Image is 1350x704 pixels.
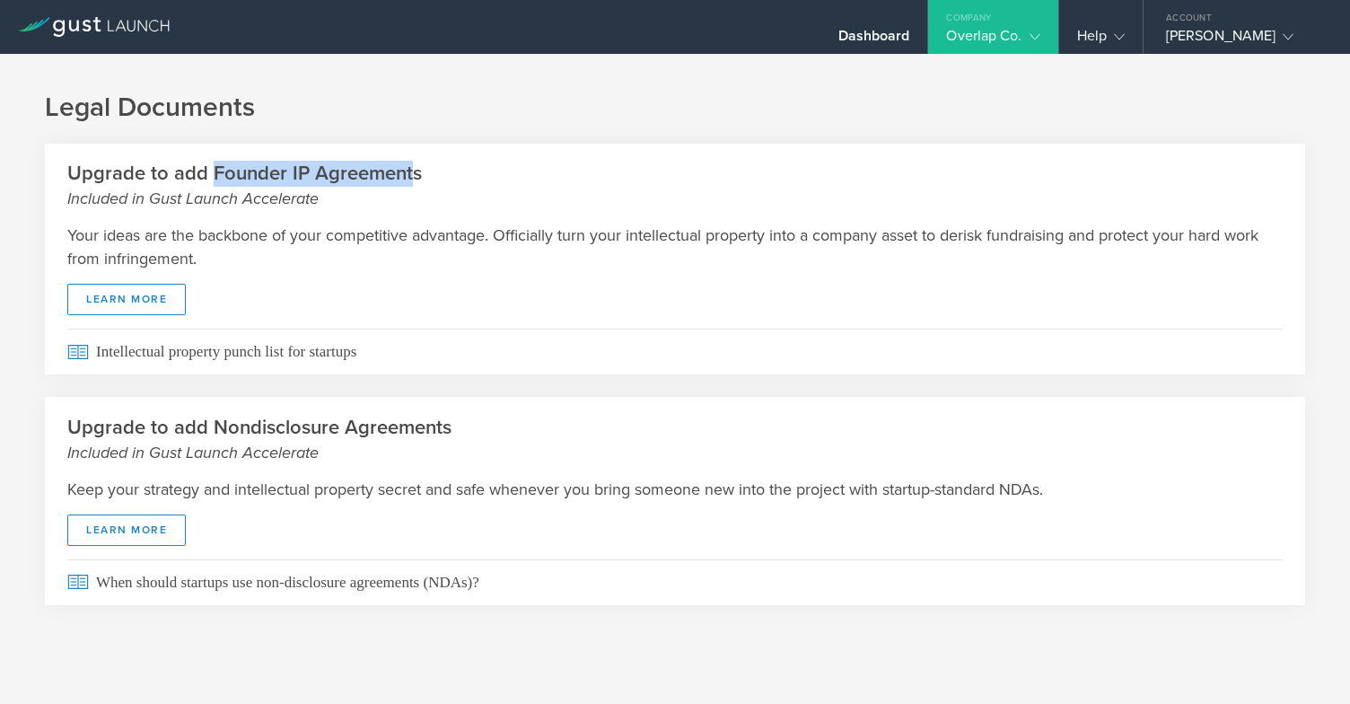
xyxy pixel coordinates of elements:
[45,559,1305,605] a: When should startups use non-disclosure agreements (NDAs)?
[67,515,186,546] a: Learn More
[67,415,1283,464] h2: Upgrade to add Nondisclosure Agreements
[946,27,1039,54] div: Overlap Co.
[1077,27,1125,54] div: Help
[1260,618,1350,704] iframe: Chat Widget
[838,27,910,54] div: Dashboard
[67,441,1283,464] small: Included in Gust Launch Accelerate
[67,224,1283,270] p: Your ideas are the backbone of your competitive advantage. Officially turn your intellectual prop...
[45,329,1305,374] a: Intellectual property punch list for startups
[67,329,1283,374] span: Intellectual property punch list for startups
[67,559,1283,605] span: When should startups use non-disclosure agreements (NDAs)?
[67,478,1283,501] p: Keep your strategy and intellectual property secret and safe whenever you bring someone new into ...
[1166,27,1319,54] div: [PERSON_NAME]
[67,187,1283,210] small: Included in Gust Launch Accelerate
[45,90,1305,126] h1: Legal Documents
[67,284,186,315] a: Learn More
[67,161,1283,210] h2: Upgrade to add Founder IP Agreements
